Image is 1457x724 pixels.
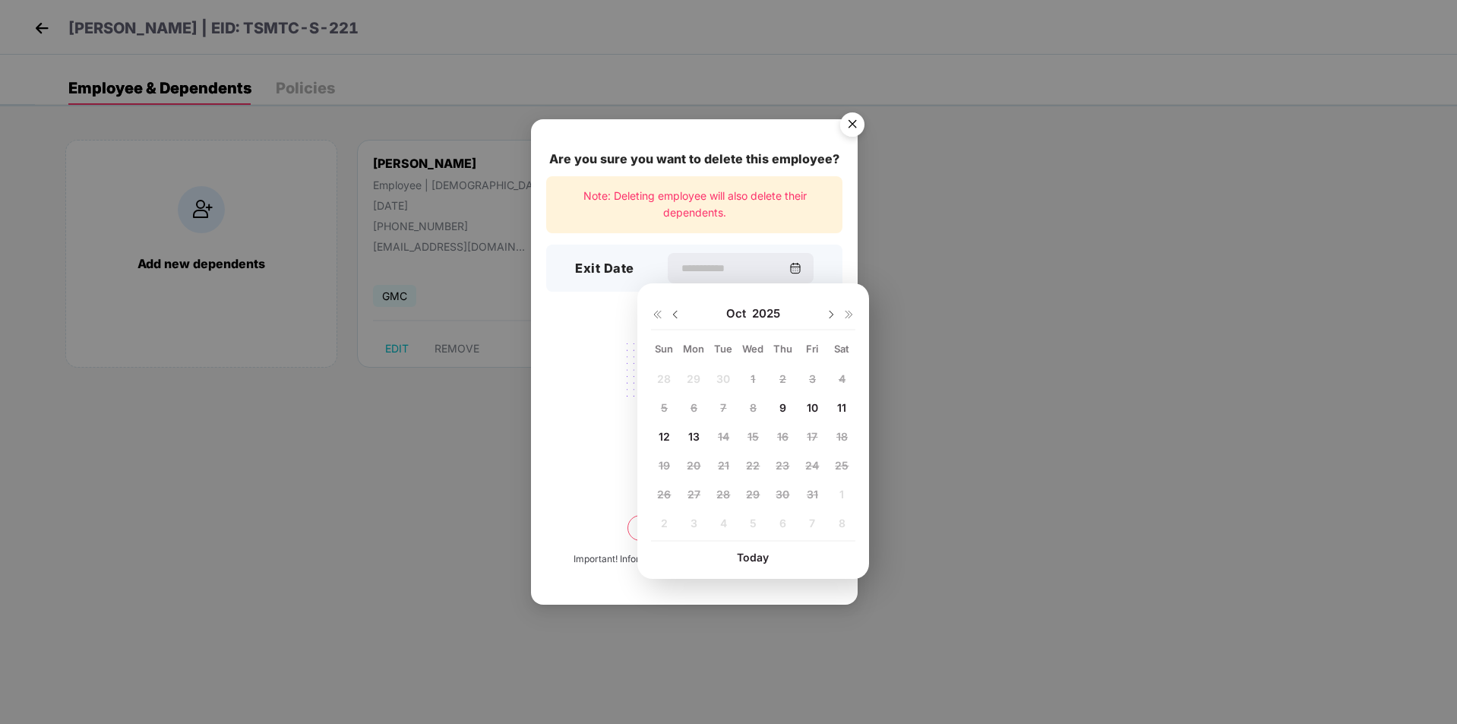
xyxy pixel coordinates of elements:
[829,342,855,356] div: Sat
[789,262,801,274] img: svg+xml;base64,PHN2ZyBpZD0iQ2FsZW5kYXItMzJ4MzIiIHhtbG5zPSJodHRwOi8vd3d3LnczLm9yZy8yMDAwL3N2ZyIgd2...
[659,430,670,443] span: 12
[575,259,634,279] h3: Exit Date
[837,401,846,414] span: 11
[546,176,842,233] div: Note: Deleting employee will also delete their dependents.
[799,342,826,356] div: Fri
[843,308,855,321] img: svg+xml;base64,PHN2ZyB4bWxucz0iaHR0cDovL3d3dy53My5vcmcvMjAwMC9zdmciIHdpZHRoPSIxNiIgaGVpZ2h0PSIxNi...
[737,551,769,564] span: Today
[770,342,796,356] div: Thu
[710,342,737,356] div: Tue
[651,308,663,321] img: svg+xml;base64,PHN2ZyB4bWxucz0iaHR0cDovL3d3dy53My5vcmcvMjAwMC9zdmciIHdpZHRoPSIxNiIgaGVpZ2h0PSIxNi...
[752,306,780,321] span: 2025
[627,515,761,541] button: Delete permanently
[831,106,874,148] img: svg+xml;base64,PHN2ZyB4bWxucz0iaHR0cDovL3d3dy53My5vcmcvMjAwMC9zdmciIHdpZHRoPSI1NiIgaGVpZ2h0PSI1Ni...
[726,306,752,321] span: Oct
[779,401,786,414] span: 9
[688,430,700,443] span: 13
[651,342,678,356] div: Sun
[825,308,837,321] img: svg+xml;base64,PHN2ZyBpZD0iRHJvcGRvd24tMzJ4MzIiIHhtbG5zPSJodHRwOi8vd3d3LnczLm9yZy8yMDAwL3N2ZyIgd2...
[574,552,815,567] div: Important! Information once deleted, can’t be recovered.
[807,401,818,414] span: 10
[681,342,707,356] div: Mon
[740,342,766,356] div: Wed
[669,308,681,321] img: svg+xml;base64,PHN2ZyBpZD0iRHJvcGRvd24tMzJ4MzIiIHhtbG5zPSJodHRwOi8vd3d3LnczLm9yZy8yMDAwL3N2ZyIgd2...
[831,105,872,146] button: Close
[609,334,779,453] img: svg+xml;base64,PHN2ZyB4bWxucz0iaHR0cDovL3d3dy53My5vcmcvMjAwMC9zdmciIHdpZHRoPSIyMjQiIGhlaWdodD0iMT...
[546,150,842,169] div: Are you sure you want to delete this employee?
